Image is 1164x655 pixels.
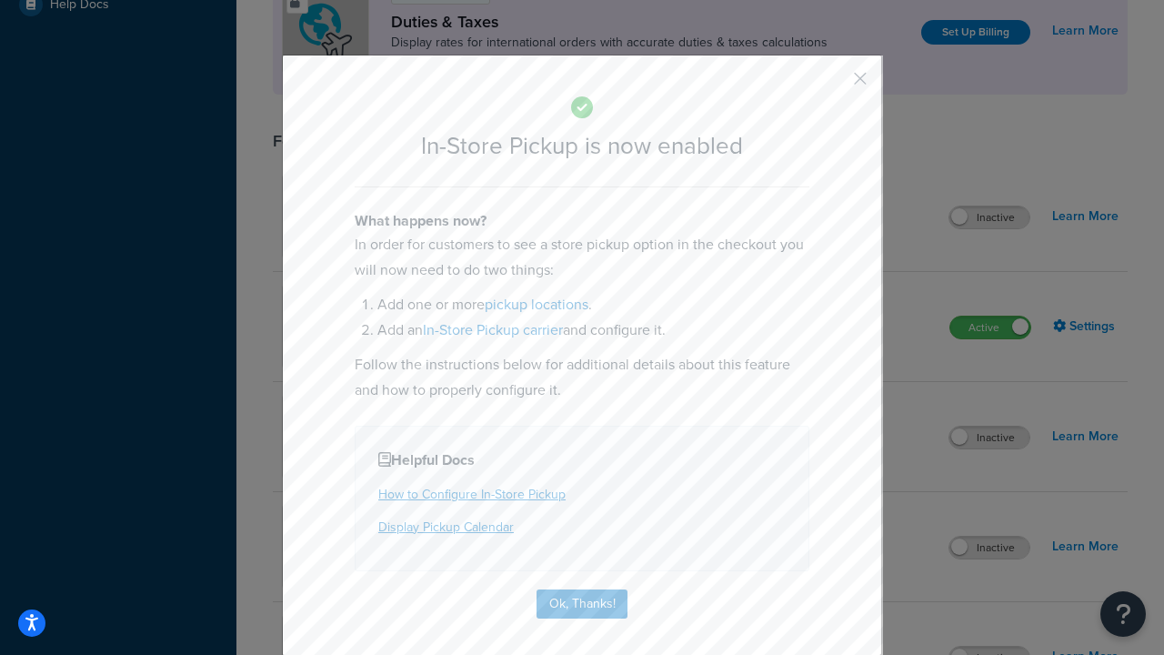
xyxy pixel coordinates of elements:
button: Ok, Thanks! [537,589,627,619]
h2: In-Store Pickup is now enabled [355,133,809,159]
li: Add an and configure it. [377,317,809,343]
a: pickup locations [485,294,588,315]
h4: What happens now? [355,210,809,232]
p: In order for customers to see a store pickup option in the checkout you will now need to do two t... [355,232,809,283]
h4: Helpful Docs [378,449,786,471]
a: In-Store Pickup carrier [423,319,563,340]
a: Display Pickup Calendar [378,518,514,537]
li: Add one or more . [377,292,809,317]
a: How to Configure In-Store Pickup [378,485,566,504]
p: Follow the instructions below for additional details about this feature and how to properly confi... [355,352,809,403]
